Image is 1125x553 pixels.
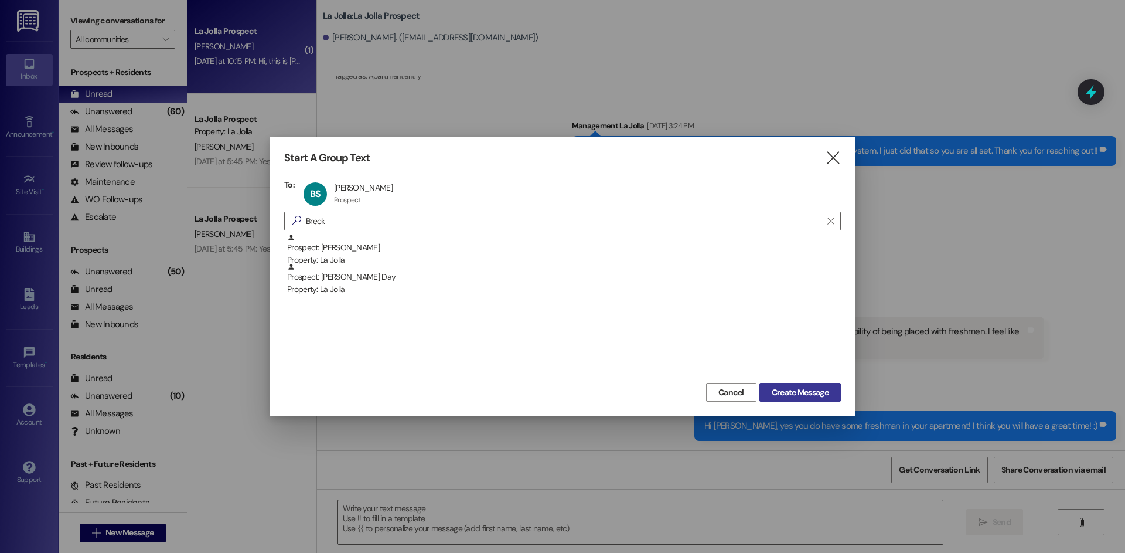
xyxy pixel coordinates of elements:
span: Create Message [772,386,829,399]
div: Property: La Jolla [287,254,841,266]
div: Prospect: [PERSON_NAME]Property: La Jolla [284,233,841,263]
span: BS [310,188,321,200]
i:  [825,152,841,164]
button: Cancel [706,383,756,402]
input: Search for any contact or apartment [306,213,821,229]
span: Cancel [718,386,744,399]
h3: To: [284,179,295,190]
div: [PERSON_NAME] [334,182,393,193]
div: Prospect: [PERSON_NAME] Day [287,263,841,296]
i:  [827,216,834,226]
div: Prospect: [PERSON_NAME] [287,233,841,267]
div: Prospect: [PERSON_NAME] DayProperty: La Jolla [284,263,841,292]
button: Clear text [821,212,840,230]
div: Property: La Jolla [287,283,841,296]
div: Prospect [334,195,361,205]
i:  [287,215,306,227]
button: Create Message [759,383,841,402]
h3: Start A Group Text [284,151,370,165]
